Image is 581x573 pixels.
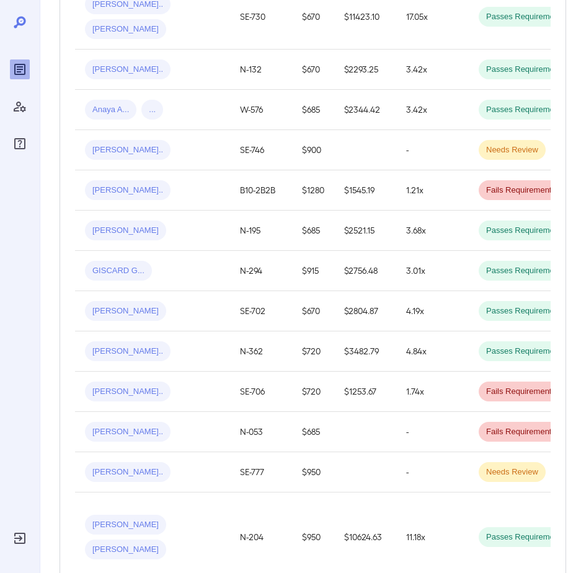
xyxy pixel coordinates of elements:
td: $720 [292,372,334,412]
td: N-132 [230,50,292,90]
td: N-362 [230,331,292,372]
span: [PERSON_NAME].. [85,64,171,76]
span: Passes Requirements [479,64,572,76]
td: $3482.79 [334,331,396,372]
span: ... [141,104,163,116]
td: SE-777 [230,452,292,492]
td: 3.42x [396,50,469,90]
td: $2293.25 [334,50,396,90]
td: $2521.15 [334,211,396,251]
td: SE-702 [230,291,292,331]
div: FAQ [10,134,30,154]
td: SE-746 [230,130,292,170]
td: $950 [292,452,334,492]
td: SE-706 [230,372,292,412]
span: Fails Requirements [479,185,563,196]
span: [PERSON_NAME].. [85,386,171,398]
span: Passes Requirements [479,531,572,543]
span: Fails Requirements [479,426,563,438]
span: Needs Review [479,466,546,478]
span: Passes Requirements [479,346,572,357]
td: $670 [292,291,334,331]
td: $1253.67 [334,372,396,412]
td: - [396,130,469,170]
td: $915 [292,251,334,291]
span: Passes Requirements [479,265,572,277]
span: Passes Requirements [479,225,572,237]
span: Passes Requirements [479,305,572,317]
span: [PERSON_NAME] [85,24,166,35]
span: GISCARD G... [85,265,152,277]
td: $720 [292,331,334,372]
td: 3.01x [396,251,469,291]
td: $900 [292,130,334,170]
td: 4.84x [396,331,469,372]
div: Log Out [10,528,30,548]
span: [PERSON_NAME] [85,305,166,317]
td: $670 [292,50,334,90]
td: 3.68x [396,211,469,251]
span: [PERSON_NAME].. [85,144,171,156]
td: $2804.87 [334,291,396,331]
td: 1.74x [396,372,469,412]
div: Reports [10,59,30,79]
td: B10-2B2B [230,170,292,211]
span: Anaya A... [85,104,136,116]
td: 4.19x [396,291,469,331]
td: 1.21x [396,170,469,211]
span: [PERSON_NAME].. [85,185,171,196]
td: - [396,452,469,492]
td: $685 [292,90,334,130]
td: 3.42x [396,90,469,130]
td: N-195 [230,211,292,251]
span: [PERSON_NAME] [85,519,166,531]
span: [PERSON_NAME] [85,225,166,237]
td: $1545.19 [334,170,396,211]
div: Manage Users [10,97,30,116]
span: [PERSON_NAME].. [85,346,171,357]
td: $685 [292,211,334,251]
span: [PERSON_NAME] [85,544,166,556]
td: $685 [292,412,334,452]
span: [PERSON_NAME].. [85,466,171,478]
td: $2756.48 [334,251,396,291]
span: Needs Review [479,144,546,156]
td: N-294 [230,251,292,291]
td: $1280 [292,170,334,211]
td: - [396,412,469,452]
td: $2344.42 [334,90,396,130]
span: [PERSON_NAME].. [85,426,171,438]
td: W-576 [230,90,292,130]
td: N-053 [230,412,292,452]
span: Passes Requirements [479,104,572,116]
span: Passes Requirements [479,11,572,23]
span: Fails Requirements [479,386,563,398]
